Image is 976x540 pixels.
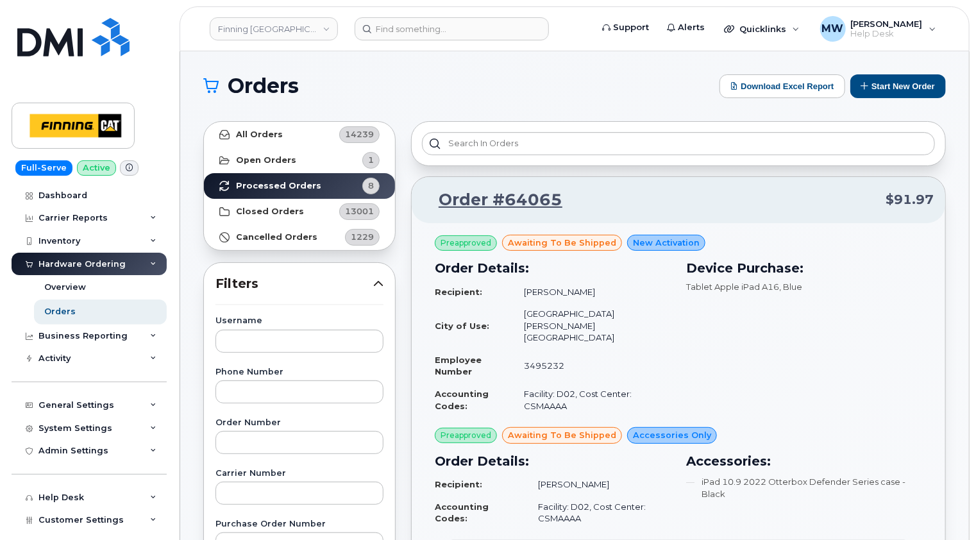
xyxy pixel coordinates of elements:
strong: Accounting Codes: [435,502,489,524]
span: New Activation [633,237,700,249]
span: 8 [368,180,374,192]
a: All Orders14239 [204,122,395,148]
span: $91.97 [886,190,934,209]
span: , Blue [779,282,802,292]
strong: Cancelled Orders [236,232,317,242]
span: Preapproved [441,237,491,249]
h3: Device Purchase: [686,258,922,278]
a: Cancelled Orders1229 [204,224,395,250]
span: 14239 [345,128,374,140]
strong: Recipient: [435,287,482,297]
span: Preapproved [441,430,491,441]
h3: Order Details: [435,258,671,278]
td: [PERSON_NAME] [512,281,671,303]
span: awaiting to be shipped [508,429,616,441]
a: Closed Orders13001 [204,199,395,224]
td: 3495232 [512,349,671,383]
label: Order Number [215,419,383,427]
a: Order #64065 [423,189,562,212]
span: awaiting to be shipped [508,237,616,249]
span: Accessories Only [633,429,711,441]
a: Open Orders1 [204,148,395,173]
span: 13001 [345,205,374,217]
td: [GEOGRAPHIC_DATA][PERSON_NAME][GEOGRAPHIC_DATA] [512,303,671,349]
label: Username [215,317,383,325]
h3: Order Details: [435,451,671,471]
strong: Processed Orders [236,181,321,191]
span: 1 [368,154,374,166]
strong: City of Use: [435,321,489,331]
label: Carrier Number [215,469,383,478]
strong: Accounting Codes: [435,389,489,411]
strong: Open Orders [236,155,296,165]
span: Tablet Apple iPad A16 [686,282,779,292]
strong: Recipient: [435,479,482,489]
td: [PERSON_NAME] [526,473,671,496]
a: Processed Orders8 [204,173,395,199]
label: Purchase Order Number [215,520,383,528]
span: 1229 [351,231,374,243]
button: Download Excel Report [719,74,845,98]
td: Facility: D02, Cost Center: CSMAAAA [512,383,671,417]
li: iPad 10.9 2022 Otterbox Defender Series case - Black [686,476,922,500]
td: Facility: D02, Cost Center: CSMAAAA [526,496,671,530]
strong: Closed Orders [236,207,304,217]
strong: Employee Number [435,355,482,377]
button: Start New Order [850,74,946,98]
span: Filters [215,274,373,293]
span: Orders [228,76,299,96]
label: Phone Number [215,368,383,376]
h3: Accessories: [686,451,922,471]
input: Search in orders [422,132,935,155]
strong: All Orders [236,130,283,140]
